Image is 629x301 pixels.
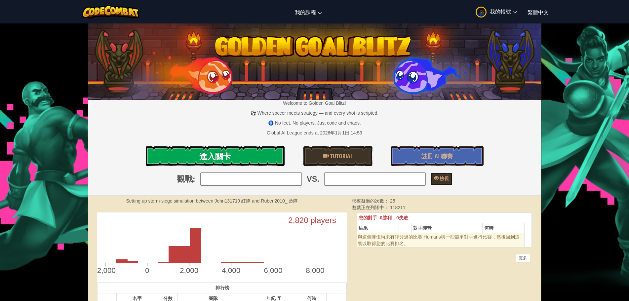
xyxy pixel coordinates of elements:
[307,173,320,185] span: VS.
[357,233,525,247] td: Humans
[306,266,324,275] text: 8,000
[439,175,449,181] span: 檢視
[482,223,525,233] th: 何時
[88,21,541,100] img: Golden Goal
[390,205,406,210] span: 118211
[267,130,362,136] div: Global AI League ends at 2026年1月1日 14:59
[382,215,396,220] span: 勝利，
[490,8,517,15] span: 我的帳號
[193,173,195,185] span: :
[88,120,541,126] p: 🧿 No feet. No players. Just code and chaos.
[359,215,368,220] span: 您的
[528,9,549,16] span: 繁體中文
[95,266,116,275] text: -2,000
[352,205,390,210] span: 遊戲正在列隊中：
[295,9,316,16] span: 我的課程
[476,7,487,18] img: avatar
[391,146,484,166] a: 註冊 AI 聯賽
[357,223,399,233] th: 結果
[82,5,140,19] img: CodeCombat logo
[303,146,373,166] a: Tutorial
[352,198,390,204] span: 您模擬過的次數：
[515,254,531,262] div: 更多
[358,234,424,240] span: 與這個隊伍尚未有評分過的比賽:
[329,152,353,160] span: Tutorial
[216,285,229,290] span: 排行榜
[145,266,149,275] text: 0
[88,110,541,116] p: ⚽ Where soccer meets strategy — and every shot is scripted.
[368,215,380,220] span: 對手 -
[524,3,552,21] a: 繁體中文
[180,266,198,275] text: 2,000
[126,198,298,204] strong: Setting up storm-siege simulation between John131719 紅隊 and Ruben2010_ 藍隊
[264,266,282,275] text: 6,000
[411,223,482,233] th: 對手陣營
[222,266,240,275] text: 4,000
[177,173,193,185] span: 觀戰
[288,216,336,225] text: 2,820 players
[421,152,453,160] span: 註冊 AI 聯賽
[199,151,231,162] span: 進入關卡
[88,100,541,106] p: Welcome to Golden Goal Blitz!
[357,213,532,223] th: 0 0
[399,215,408,220] span: 失敗
[472,1,520,22] a: 我的帳號
[292,3,325,21] a: 我的課程
[390,198,395,204] span: 25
